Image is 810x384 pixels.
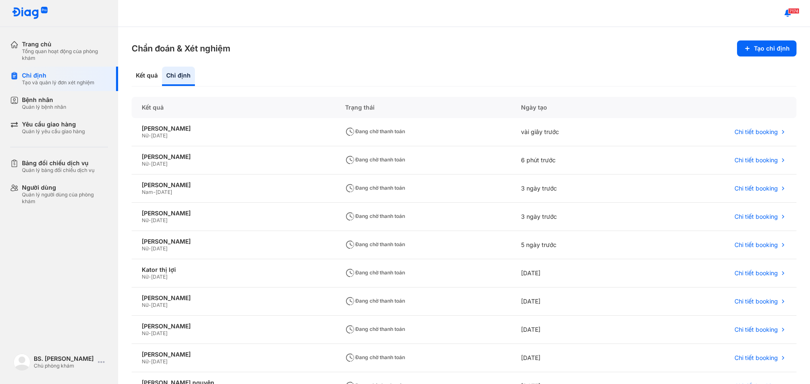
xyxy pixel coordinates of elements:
span: Chi tiết booking [734,156,778,164]
div: Quản lý bệnh nhân [22,104,66,110]
div: [DATE] [511,287,638,316]
span: Đang chờ thanh toán [345,326,405,332]
div: Chỉ định [162,67,195,86]
span: Đang chờ thanh toán [345,241,405,247]
span: [DATE] [151,217,167,223]
div: Trạng thái [335,97,510,118]
div: Bảng đối chiếu dịch vụ [22,159,94,167]
div: [DATE] [511,316,638,344]
div: vài giây trước [511,118,638,146]
div: [PERSON_NAME] [142,351,325,358]
span: - [148,132,151,139]
span: Chi tiết booking [734,298,778,305]
span: [DATE] [151,330,167,336]
img: logo [13,354,30,371]
div: 6 phút trước [511,146,638,175]
div: [PERSON_NAME] [142,322,325,330]
span: - [148,217,151,223]
span: - [148,245,151,252]
div: Tạo và quản lý đơn xét nghiệm [22,79,94,86]
span: - [148,302,151,308]
div: [PERSON_NAME] [142,153,325,161]
span: [DATE] [151,245,167,252]
span: - [148,274,151,280]
h3: Chẩn đoán & Xét nghiệm [132,43,230,54]
div: 5 ngày trước [511,231,638,259]
div: [DATE] [511,259,638,287]
span: Đang chờ thanh toán [345,298,405,304]
span: Nữ [142,245,148,252]
div: Kator thị lợi [142,266,325,274]
button: Tạo chỉ định [737,40,796,56]
span: Đang chờ thanh toán [345,269,405,276]
div: [PERSON_NAME] [142,294,325,302]
span: Đang chờ thanh toán [345,156,405,163]
div: Tổng quan hoạt động của phòng khám [22,48,108,62]
div: [PERSON_NAME] [142,181,325,189]
div: Quản lý bảng đối chiếu dịch vụ [22,167,94,174]
span: [DATE] [151,274,167,280]
div: Chủ phòng khám [34,363,94,369]
span: Chi tiết booking [734,269,778,277]
span: Chi tiết booking [734,326,778,333]
span: [DATE] [151,302,167,308]
span: Đang chờ thanh toán [345,185,405,191]
span: Chi tiết booking [734,354,778,362]
span: [DATE] [151,358,167,365]
span: Nữ [142,161,148,167]
div: [PERSON_NAME] [142,209,325,217]
span: - [148,358,151,365]
span: Nam [142,189,153,195]
span: 7174 [788,8,799,14]
div: Người dùng [22,184,108,191]
div: [DATE] [511,344,638,372]
span: Nữ [142,132,148,139]
div: Kết quả [132,97,335,118]
div: BS. [PERSON_NAME] [34,355,94,363]
span: Chi tiết booking [734,241,778,249]
span: Nữ [142,302,148,308]
span: [DATE] [151,161,167,167]
div: Yêu cầu giao hàng [22,121,85,128]
span: Đang chờ thanh toán [345,128,405,134]
div: Kết quả [132,67,162,86]
div: 3 ngày trước [511,203,638,231]
span: [DATE] [151,132,167,139]
span: Đang chờ thanh toán [345,213,405,219]
div: Quản lý yêu cầu giao hàng [22,128,85,135]
span: Chi tiết booking [734,128,778,136]
div: Quản lý người dùng của phòng khám [22,191,108,205]
div: Bệnh nhân [22,96,66,104]
div: Ngày tạo [511,97,638,118]
span: Nữ [142,358,148,365]
span: Chi tiết booking [734,185,778,192]
div: 3 ngày trước [511,175,638,203]
span: - [148,161,151,167]
div: [PERSON_NAME] [142,125,325,132]
span: Nữ [142,330,148,336]
span: Đang chờ thanh toán [345,354,405,360]
div: Trang chủ [22,40,108,48]
span: Chi tiết booking [734,213,778,220]
div: [PERSON_NAME] [142,238,325,245]
span: Nữ [142,217,148,223]
span: Nữ [142,274,148,280]
img: logo [12,7,48,20]
span: - [153,189,156,195]
span: - [148,330,151,336]
div: Chỉ định [22,72,94,79]
span: [DATE] [156,189,172,195]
